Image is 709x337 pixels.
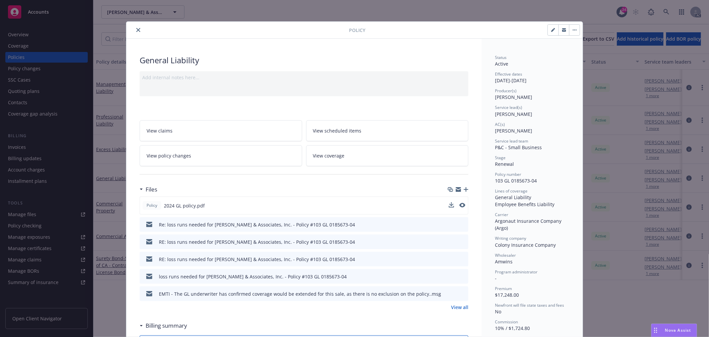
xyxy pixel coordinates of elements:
span: Premium [495,286,512,291]
span: Policy [349,27,365,34]
button: download file [449,256,454,263]
span: - [495,275,497,281]
button: download file [449,273,454,280]
span: AC(s) [495,122,505,127]
div: General Liability [495,194,569,201]
span: Argonaut Insurance Company (Argo) [495,218,563,231]
span: 10% / $1,724.80 [495,325,530,331]
button: preview file [460,221,466,228]
div: Employee Benefits Liability [495,201,569,208]
button: download file [449,290,454,297]
button: download file [449,202,454,209]
button: preview file [460,238,466,245]
span: [PERSON_NAME] [495,128,532,134]
a: View scheduled items [306,120,469,141]
span: 2024 GL policy.pdf [164,202,205,209]
button: download file [449,202,454,207]
button: preview file [459,203,465,207]
div: loss runs needed for [PERSON_NAME] & Associates, Inc. - Policy #103 GL 0185673-04 [159,273,347,280]
span: View claims [147,127,173,134]
div: Add internal notes here... [142,74,466,81]
button: Nova Assist [651,324,697,337]
span: Service lead(s) [495,105,522,110]
span: Colony Insurance Company [495,242,556,248]
div: [DATE] - [DATE] [495,71,569,84]
span: View policy changes [147,152,191,159]
span: Policy [145,202,159,208]
h3: Files [146,185,157,194]
h3: Billing summary [146,321,187,330]
span: Policy number [495,171,521,177]
button: download file [449,221,454,228]
button: preview file [460,256,466,263]
div: Re: loss runs needed for [PERSON_NAME] & Associates, Inc. - Policy #103 GL 0185673-04 [159,221,355,228]
span: $17,248.00 [495,292,519,298]
span: Status [495,55,507,60]
span: Effective dates [495,71,522,77]
span: View scheduled items [313,127,362,134]
span: 103 GL 0185673-04 [495,177,537,184]
span: Nova Assist [665,327,691,333]
a: View all [451,304,468,311]
span: Lines of coverage [495,188,528,194]
span: Newfront will file state taxes and fees [495,302,564,308]
div: Billing summary [140,321,187,330]
span: Commission [495,319,518,325]
span: Wholesaler [495,252,516,258]
span: No [495,308,501,315]
div: EMTI - The GL underwriter has confirmed coverage would be extended for this sale, as there is no ... [159,290,441,297]
span: Service lead team [495,138,528,144]
a: View claims [140,120,302,141]
span: View coverage [313,152,345,159]
div: General Liability [140,55,468,66]
span: Active [495,61,508,67]
span: Writing company [495,235,526,241]
div: RE: loss runs needed for [PERSON_NAME] & Associates, Inc. - Policy #103 GL 0185673-04 [159,256,355,263]
div: Drag to move [651,324,660,337]
button: preview file [460,273,466,280]
button: close [134,26,142,34]
span: Producer(s) [495,88,517,94]
span: Amwins [495,258,513,265]
span: [PERSON_NAME] [495,111,532,117]
span: P&C - Small Business [495,144,542,151]
a: View policy changes [140,145,302,166]
span: Carrier [495,212,508,217]
button: preview file [460,290,466,297]
span: Renewal [495,161,514,167]
a: View coverage [306,145,469,166]
span: Program administrator [495,269,537,275]
div: RE: loss runs needed for [PERSON_NAME] & Associates, Inc. - Policy #103 GL 0185673-04 [159,238,355,245]
span: Stage [495,155,506,161]
span: [PERSON_NAME] [495,94,532,100]
button: download file [449,238,454,245]
button: preview file [459,202,465,209]
div: Files [140,185,157,194]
